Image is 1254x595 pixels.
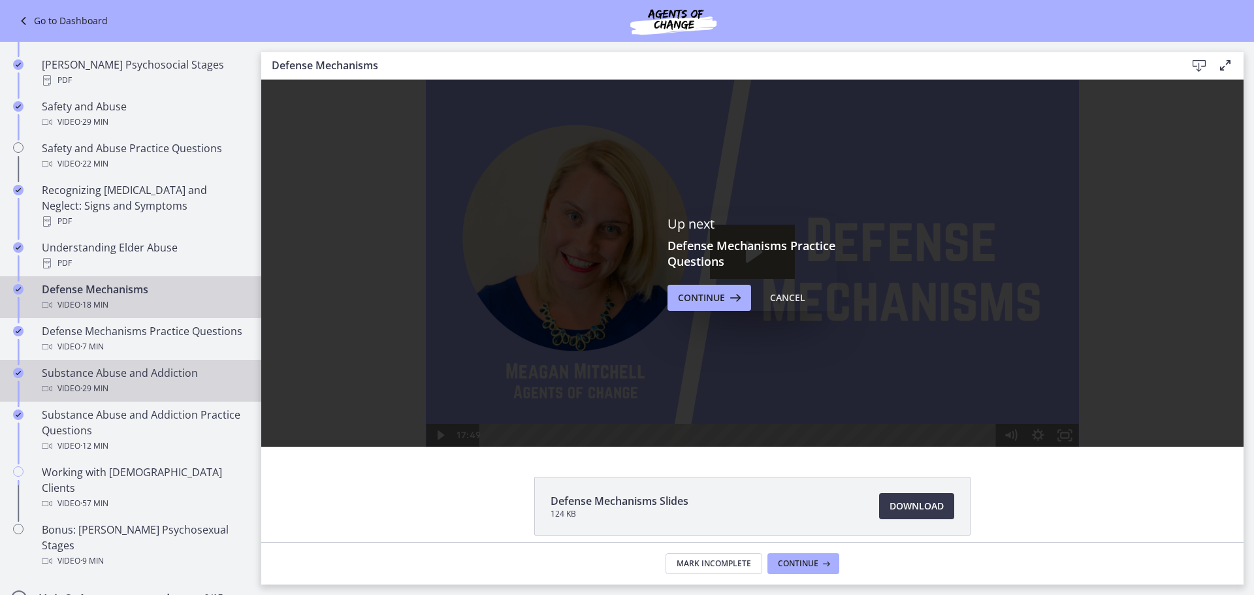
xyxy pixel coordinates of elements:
[763,344,790,367] button: Show settings menu
[595,5,752,37] img: Agents of Change
[42,522,246,569] div: Bonus: [PERSON_NAME] Psychosexual Stages
[229,344,730,367] div: Playbar
[667,238,837,269] h3: Defense Mechanisms Practice Questions
[42,182,246,229] div: Recognizing [MEDICAL_DATA] and Neglect: Signs and Symptoms
[890,498,944,514] span: Download
[778,558,818,569] span: Continue
[42,438,246,454] div: Video
[667,216,837,233] p: Up next
[667,285,751,311] button: Continue
[790,344,818,367] button: Fullscreen
[80,553,104,569] span: · 9 min
[16,13,108,29] a: Go to Dashboard
[666,553,762,574] button: Mark Incomplete
[42,114,246,130] div: Video
[42,553,246,569] div: Video
[551,509,688,519] span: 124 KB
[42,464,246,511] div: Working with [DEMOGRAPHIC_DATA] Clients
[42,99,246,130] div: Safety and Abuse
[42,339,246,355] div: Video
[42,72,246,88] div: PDF
[42,57,246,88] div: [PERSON_NAME] Psychosocial Stages
[42,140,246,172] div: Safety and Abuse Practice Questions
[677,558,751,569] span: Mark Incomplete
[42,255,246,271] div: PDF
[80,438,108,454] span: · 12 min
[879,493,954,519] a: Download
[13,185,24,195] i: Completed
[80,156,108,172] span: · 22 min
[678,290,725,306] span: Continue
[80,496,108,511] span: · 57 min
[13,284,24,295] i: Completed
[13,368,24,378] i: Completed
[80,381,108,396] span: · 29 min
[80,339,104,355] span: · 7 min
[80,114,108,130] span: · 29 min
[42,214,246,229] div: PDF
[13,101,24,112] i: Completed
[13,59,24,70] i: Completed
[449,145,534,199] button: Play Video: ctgmo8leb9sc72ose380.mp4
[551,493,688,509] span: Defense Mechanisms Slides
[13,326,24,336] i: Completed
[42,240,246,271] div: Understanding Elder Abuse
[42,381,246,396] div: Video
[42,407,246,454] div: Substance Abuse and Addiction Practice Questions
[165,344,192,367] button: Play Video
[42,365,246,396] div: Substance Abuse and Addiction
[13,242,24,253] i: Completed
[767,553,839,574] button: Continue
[42,156,246,172] div: Video
[80,297,108,313] span: · 18 min
[42,323,246,355] div: Defense Mechanisms Practice Questions
[42,496,246,511] div: Video
[42,281,246,313] div: Defense Mechanisms
[13,410,24,420] i: Completed
[272,57,1165,73] h3: Defense Mechanisms
[760,285,816,311] button: Cancel
[770,290,805,306] div: Cancel
[736,344,764,367] button: Mute
[42,297,246,313] div: Video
